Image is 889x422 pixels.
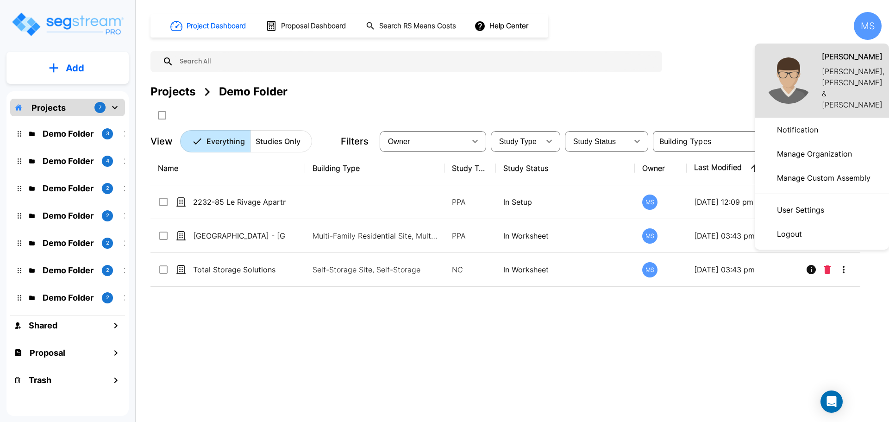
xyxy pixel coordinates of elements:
p: User Settings [773,201,828,219]
p: [PERSON_NAME], [PERSON_NAME] & [PERSON_NAME] [822,66,889,110]
p: Notification [773,120,822,139]
p: Manage Organization [773,145,856,163]
h1: [PERSON_NAME] [822,51,883,62]
p: Manage Custom Assembly [773,169,874,187]
p: Logout [773,225,806,243]
img: Micah Stone [765,57,812,104]
div: Open Intercom Messenger [820,391,843,413]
